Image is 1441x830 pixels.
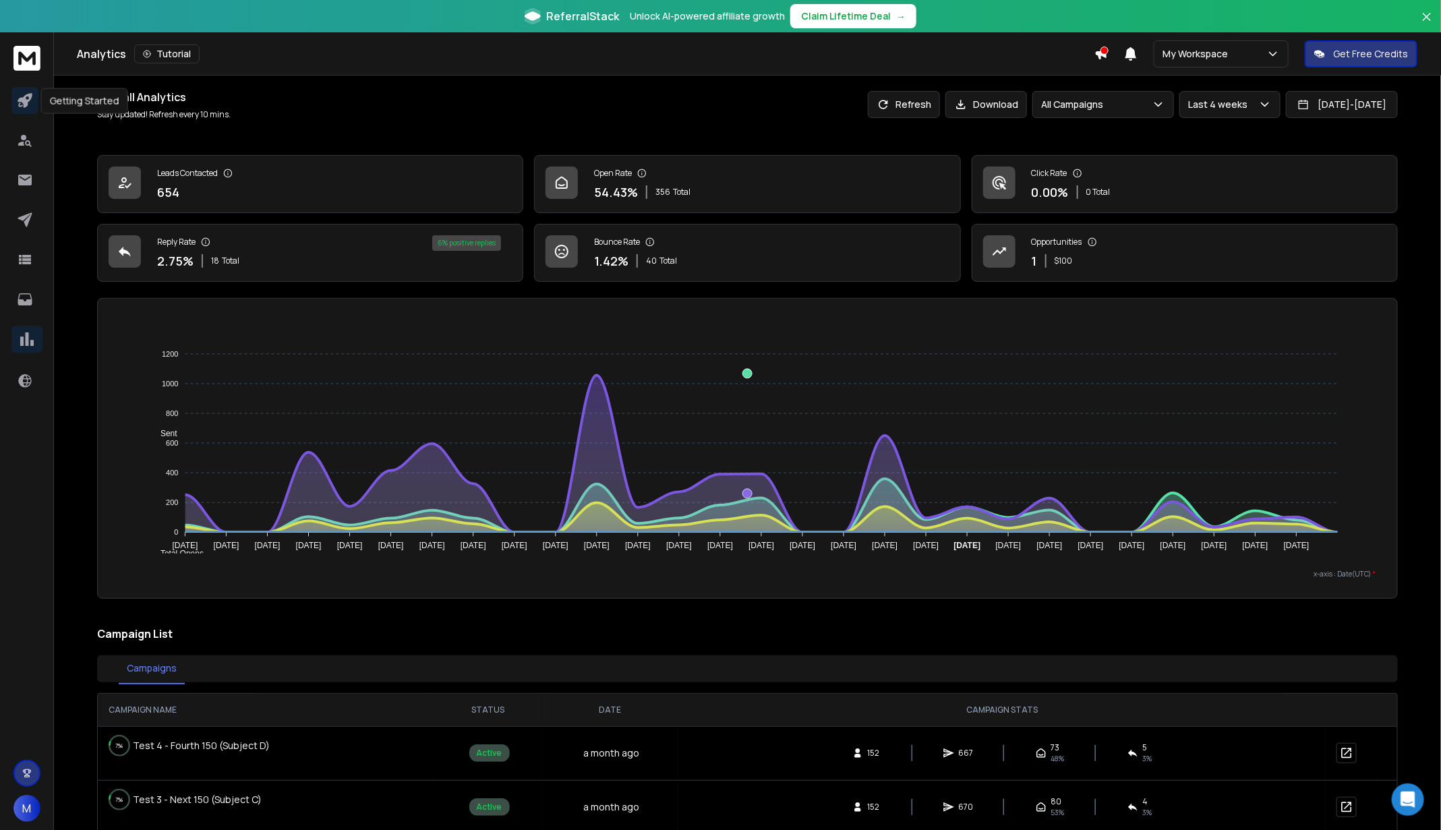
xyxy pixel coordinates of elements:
[1032,168,1067,179] p: Click Rate
[166,409,178,417] tspan: 800
[630,9,785,23] p: Unlock AI-powered affiliate growth
[174,528,178,536] tspan: 0
[1086,187,1111,198] p: 0 Total
[534,224,960,282] a: Bounce Rate1.42%40Total
[973,98,1018,111] p: Download
[972,155,1398,213] a: Click Rate0.00%0 Total
[469,798,510,816] div: Active
[157,183,179,202] p: 654
[97,155,523,213] a: Leads Contacted654
[211,256,219,266] span: 18
[673,187,690,198] span: Total
[378,541,404,551] tspan: [DATE]
[584,541,610,551] tspan: [DATE]
[678,694,1326,726] th: CAMPAIGN STATS
[1142,742,1147,753] span: 5
[546,8,619,24] span: ReferralStack
[502,541,527,551] tspan: [DATE]
[337,541,363,551] tspan: [DATE]
[867,802,881,812] span: 152
[954,541,981,551] tspan: [DATE]
[119,653,185,684] button: Campaigns
[116,739,123,752] p: 7 %
[97,626,1398,642] h2: Campaign List
[996,541,1022,551] tspan: [DATE]
[116,793,123,806] p: 7 %
[222,256,239,266] span: Total
[594,251,628,270] p: 1.42 %
[914,541,939,551] tspan: [DATE]
[157,237,196,247] p: Reply Rate
[13,795,40,822] button: M
[134,45,200,63] button: Tutorial
[150,549,204,558] span: Total Opens
[97,224,523,282] a: Reply Rate2.75%18Total6% positive replies
[659,256,677,266] span: Total
[1078,541,1104,551] tspan: [DATE]
[1163,47,1233,61] p: My Workspace
[895,98,931,111] p: Refresh
[162,350,178,358] tspan: 1200
[868,91,940,118] button: Refresh
[534,155,960,213] a: Open Rate54.43%356Total
[1055,256,1073,266] p: $ 100
[867,748,881,759] span: 152
[958,802,973,812] span: 670
[1142,753,1152,764] span: 3 %
[666,541,692,551] tspan: [DATE]
[98,694,434,726] th: CAMPAIGN NAME
[296,541,322,551] tspan: [DATE]
[1142,796,1148,807] span: 4
[1333,47,1408,61] p: Get Free Credits
[1284,541,1310,551] tspan: [DATE]
[1051,807,1064,818] span: 53 %
[1051,753,1064,764] span: 48 %
[1142,807,1152,818] span: 3 %
[1051,796,1061,807] span: 80
[831,541,856,551] tspan: [DATE]
[255,541,281,551] tspan: [DATE]
[1188,98,1253,111] p: Last 4 weeks
[958,748,973,759] span: 667
[790,4,916,28] button: Claim Lifetime Deal→
[119,569,1376,579] p: x-axis : Date(UTC)
[594,168,632,179] p: Open Rate
[594,183,638,202] p: 54.43 %
[214,541,239,551] tspan: [DATE]
[41,88,128,114] div: Getting Started
[97,89,231,105] h1: Overall Analytics
[625,541,651,551] tspan: [DATE]
[432,235,501,251] div: 6 % positive replies
[77,45,1094,63] div: Analytics
[1119,541,1145,551] tspan: [DATE]
[896,9,906,23] span: →
[98,727,314,765] td: Test 4 - Fourth 150 (Subject D)
[1418,8,1436,40] button: Close banner
[972,224,1398,282] a: Opportunities1$100
[166,498,178,506] tspan: 200
[945,91,1027,118] button: Download
[1032,251,1037,270] p: 1
[469,744,510,762] div: Active
[166,469,178,477] tspan: 400
[542,694,678,726] th: DATE
[790,541,815,551] tspan: [DATE]
[97,109,231,120] p: Stay updated! Refresh every 10 mins.
[594,237,640,247] p: Bounce Rate
[419,541,445,551] tspan: [DATE]
[98,781,314,819] td: Test 3 - Next 150 (Subject C)
[1305,40,1417,67] button: Get Free Credits
[162,380,178,388] tspan: 1000
[1037,541,1063,551] tspan: [DATE]
[543,541,568,551] tspan: [DATE]
[157,168,218,179] p: Leads Contacted
[1202,541,1227,551] tspan: [DATE]
[872,541,898,551] tspan: [DATE]
[1041,98,1109,111] p: All Campaigns
[1243,541,1268,551] tspan: [DATE]
[655,187,670,198] span: 356
[1051,742,1059,753] span: 73
[646,256,657,266] span: 40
